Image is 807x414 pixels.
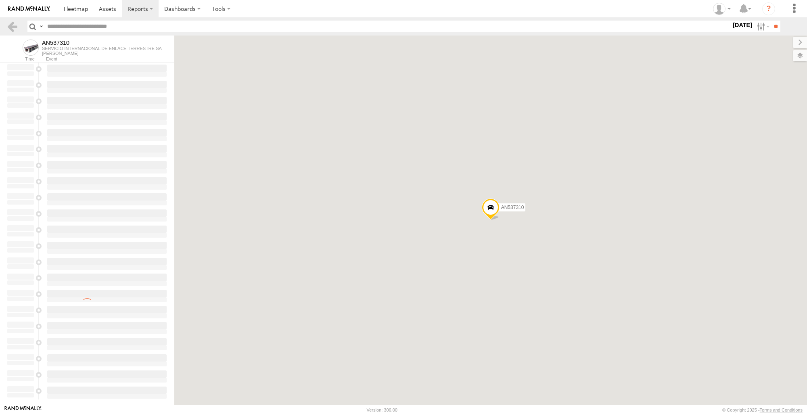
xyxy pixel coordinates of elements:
img: rand-logo.svg [8,6,50,12]
div: SERVICIO INTERNACIONAL DE ENLACE TERRESTRE SA [42,46,162,51]
a: Back to previous Page [6,21,18,32]
div: [PERSON_NAME] [42,51,162,56]
i: ? [762,2,775,15]
label: Search Filter Options [754,21,771,32]
div: © Copyright 2025 - [722,408,803,412]
div: eramir69 . [710,3,734,15]
a: Visit our Website [4,406,42,414]
a: Terms and Conditions [760,408,803,412]
label: Search Query [38,21,44,32]
div: Time [6,57,35,61]
span: AN537310 [501,205,524,210]
div: Version: 306.00 [367,408,397,412]
div: AN537310 - View Asset History [42,40,162,46]
label: [DATE] [731,21,754,29]
div: Event [46,57,174,61]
